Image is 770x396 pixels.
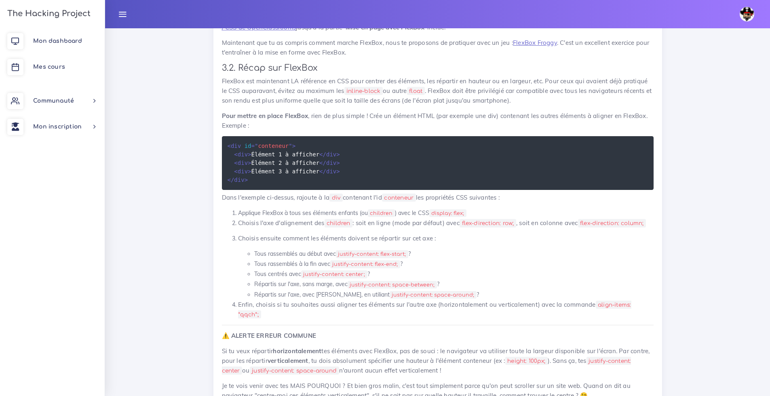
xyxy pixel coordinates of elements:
[460,219,516,227] code: flex-direction: row;
[222,112,308,120] strong: Pour mettre en place FlexBox
[382,194,416,202] code: conteneur
[234,151,248,158] span: div
[238,208,654,218] li: Applique FlexBox à tous ses éléments enfants (ou ) avec le CSS
[245,177,248,183] span: >
[268,357,308,364] strong: verticalement
[33,38,82,44] span: Mon dashboard
[319,168,326,175] span: </
[33,124,82,130] span: Mon inscription
[228,177,234,183] span: </
[228,177,245,183] span: div
[336,250,408,258] code: justify-content: flex-start;
[336,160,340,166] span: >
[368,209,395,217] code: children
[429,209,466,217] code: display: flex;
[254,259,654,269] li: Tous rassemblés à la fin avec ?
[228,143,241,149] span: div
[234,151,237,158] span: <
[33,64,65,70] span: Mes cours
[222,346,654,375] p: Si tu veux répartir tes éléments avec FlexBox, pas de souci : le navigateur va utiliser toute la ...
[238,234,654,243] p: Choisis ensuite comment les éléments doivent se répartir sur cet axe :
[255,143,258,149] span: "
[234,168,237,175] span: <
[319,160,336,166] span: div
[254,269,654,279] li: Tous centrés avec ?
[222,38,654,57] p: Maintenant que tu as compris comment marche FlexBox, nous te proposons de pratiquer avec un jeu :...
[254,249,654,259] li: Tous rassemblés au début avec ?
[251,143,255,149] span: =
[330,260,400,268] code: justify-content: flex-end;
[348,281,437,289] code: justify-content: space-between;
[329,194,343,202] code: div
[319,168,336,175] span: div
[248,151,251,158] span: >
[248,168,251,175] span: >
[344,87,383,95] code: inline-block
[248,160,251,166] span: >
[289,143,292,149] span: "
[222,193,654,202] p: Dans l'exemple ci-dessus, rajoute à la contenant l'id les propriétés CSS suivantes :
[250,367,339,375] code: justify-content: space-around
[222,76,654,105] p: FlexBox est maintenant LA référence en CSS pour centrer des éléments, les répartir en hauteur ou ...
[740,7,754,21] img: avatar
[319,160,326,166] span: </
[254,279,654,289] li: Répartis sur l'axe, sans marge, avec ?
[578,219,646,227] code: flex-direction: column;
[325,219,353,227] code: children
[336,168,340,175] span: >
[292,143,295,149] span: >
[234,168,248,175] span: div
[390,291,477,299] code: justify-content: space-around;
[234,160,248,166] span: div
[222,111,654,131] p: , rien de plus simple ! Crée un élément HTML (par exemple une div) contenant les autres éléments ...
[238,300,654,319] p: Enfin, choisis si tu souhaites aussi aligner tes éléments sur l'autre axe (horizontalement ou ver...
[319,151,336,158] span: div
[407,87,425,95] code: float
[5,9,91,18] h3: The Hacking Project
[222,63,654,73] h3: 3.2. Récap sur FlexBox
[222,332,316,339] strong: ⚠️ ALERTE ERREUR COMMUNE
[319,151,326,158] span: </
[513,39,557,46] a: FlexBox Froggy
[228,141,340,184] code: Élément 1 à afficher Élément 2 à afficher Élément 3 à afficher
[273,347,321,355] strong: horizontalement
[301,270,367,278] code: justify-content: center;
[33,98,74,104] span: Communauté
[505,357,548,365] code: height: 100px;
[254,290,654,300] li: Répartis sur l'axe, avec [PERSON_NAME], en utiliant ?
[245,143,251,149] span: id
[251,143,292,149] span: conteneur
[336,151,340,158] span: >
[234,160,237,166] span: <
[228,143,231,149] span: <
[238,218,654,228] p: Choisis l'axe d'alignement des : soit en ligne (mode par défaut) avec , soit en colonne avec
